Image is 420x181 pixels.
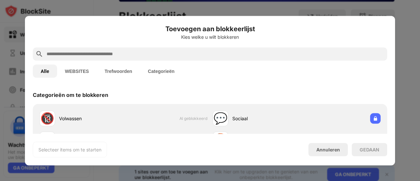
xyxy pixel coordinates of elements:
[33,64,57,78] button: Alle
[214,133,227,146] div: 🏀
[316,147,340,152] div: Annuleren
[33,91,108,98] div: Categorieën om te blokkeren
[35,50,43,58] img: search.svg
[33,24,387,34] h6: Toevoegen aan blokkeerlijst
[140,64,182,78] button: Categorieën
[214,112,227,125] div: 💬
[38,146,101,153] div: Selecteer items om te starten
[59,115,123,122] div: Volwassen
[33,34,387,39] div: Kies welke u wilt blokkeren
[42,133,53,146] div: 🗞
[57,64,97,78] button: WEBSITES
[360,147,379,152] div: GEDAAN
[40,112,54,125] div: 🔞
[179,116,207,121] span: Al geblokkeerd
[232,115,297,122] div: Sociaal
[97,64,140,78] button: Trefwoorden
